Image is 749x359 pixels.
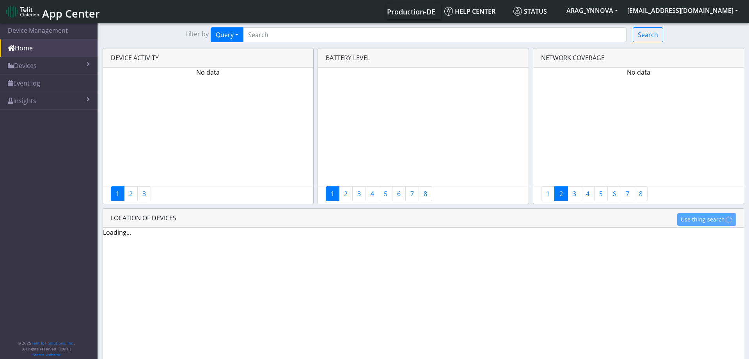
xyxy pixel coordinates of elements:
a: 6 [607,186,621,201]
span: App Center [42,6,100,21]
span: Help center [444,7,495,16]
a: Telit IoT Solutions, Inc. [31,340,74,346]
a: 2 [124,186,138,201]
p: No data [188,68,227,87]
img: status.svg [513,7,522,16]
a: 3 [568,186,581,201]
button: [EMAIL_ADDRESS][DOMAIN_NAME] [623,4,743,18]
button: ARAG_YNNOVA [562,4,623,18]
a: Help center [441,4,510,19]
a: 5 [594,186,608,201]
a: 1 [111,186,124,201]
a: 6 [392,186,406,201]
a: 3 [137,186,151,201]
span: Status [513,7,547,16]
button: Query [211,27,243,42]
a: 4 [366,186,379,201]
a: 4 [581,186,595,201]
a: Your current platform instance [387,4,435,19]
div: LOCATION OF DEVICES [103,209,744,228]
p: All rights reserved. [DATE] [18,346,75,352]
p: © 2025 . [18,340,75,346]
button: Use thing search [677,213,736,226]
a: App Center [6,3,99,20]
img: logo-telit-cinterion-gw-new.png [6,5,39,18]
span: Production-DE [387,7,435,16]
a: 1 [541,186,555,201]
a: 7 [621,186,634,201]
span: Filter by [185,29,209,40]
div: Device activity [103,48,314,68]
nav: Quick view paging [541,186,736,201]
nav: Summary paging [111,186,306,201]
a: 7 [405,186,419,201]
a: Status website [33,352,60,357]
a: 3 [352,186,366,201]
a: 1 [326,186,339,201]
a: 2 [339,186,353,201]
img: knowledge.svg [444,7,453,16]
input: Search... [243,27,627,42]
a: 8 [634,186,648,201]
a: Status [510,4,562,19]
p: No data [619,68,658,87]
button: Search [633,27,663,42]
div: Battery level [318,48,529,68]
div: Loading... [103,228,744,237]
nav: Quick view paging [326,186,521,201]
a: 5 [379,186,392,201]
a: 2 [554,186,568,201]
div: Network coverage [533,48,744,68]
img: loading.gif [725,216,733,224]
a: 8 [419,186,432,201]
